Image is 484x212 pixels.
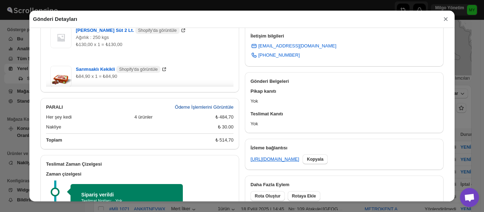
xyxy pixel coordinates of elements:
span: Ağırlık : 250 kgs [76,35,109,40]
font: PARALI [46,104,63,110]
button: Kopyala [303,154,328,164]
font: Shopify'da görüntüle [119,67,158,72]
b: Toplam [46,137,62,143]
h3: Zaman çizelgesi [46,171,233,178]
h3: İletişim bilgileri [251,33,438,40]
font: Kopyala [307,157,323,162]
div: 4 ürünler [134,114,209,121]
a: [URL][DOMAIN_NAME] [251,156,299,163]
span: Sarımsaklı Kekikli [76,66,161,73]
a: [PHONE_NUMBER] [246,50,304,61]
font: Rotaya Ekle [292,194,316,199]
button: Rota Oluştur [251,191,285,201]
font: 484,70 [219,114,233,120]
div: Nakliye [46,124,212,131]
button: × [440,14,451,24]
h3: Teslimat Kanıtı [251,110,438,118]
font: ₺84,90 x 1 = ₺84,90 [76,74,117,79]
font: İzleme bağlantısı [251,145,287,150]
font: Her şey kedi [46,114,72,120]
font: Yok [251,98,258,104]
span: Ödeme İşlemlerini Görüntüle [175,104,233,111]
span: [PERSON_NAME] Süt 2 Lt. [76,27,180,34]
img: Öğe [50,66,72,87]
font: ₺ [218,124,221,130]
a: [EMAIL_ADDRESS][DOMAIN_NAME] [246,40,341,52]
font: [PHONE_NUMBER] [258,52,300,58]
button: Ödeme İşlemlerini Görüntüle [171,102,238,113]
h3: Pikap kanıtı [251,88,438,95]
p: Teslimat Notları: [81,198,112,204]
font: × [443,14,448,24]
font: [URL][DOMAIN_NAME] [251,156,299,162]
font: Gönderi Detayları [33,16,77,22]
font: Rota Oluştur [255,194,281,199]
h2: Gönderi Belgeleri [251,78,438,85]
font: Shopify'da görüntüle [138,28,177,33]
h2: Sipariş verildi [81,191,172,198]
font: [EMAIL_ADDRESS][DOMAIN_NAME] [258,43,336,48]
a: Sarımsaklı Kekikli Shopify'da görüntüle [76,67,168,72]
font: ₺130,00 x 1 = ₺130,00 [76,42,122,47]
h2: Teslimat Zaman Çizelgesi [46,161,233,168]
div: Açık sohbet [460,188,479,207]
button: Rotaya Ekle [288,191,320,201]
font: 514,70 [219,137,233,143]
font: Daha Fazla Eylem [251,182,289,187]
font: Yok [115,199,122,204]
a: [PERSON_NAME] Süt 2 Lt. Shopify'da görüntüle [76,28,187,33]
font: Yok [251,121,258,126]
font: 30.00 [222,124,233,130]
font: ₺ [215,137,218,143]
font: ₺ [215,114,218,120]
